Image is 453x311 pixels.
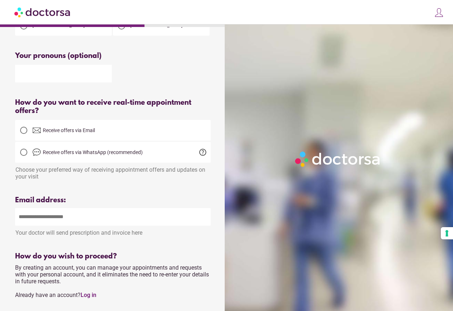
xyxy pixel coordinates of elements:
[293,149,383,169] img: Logo-Doctorsa-trans-White-partial-flat.png
[14,4,71,20] img: Doctorsa.com
[198,148,207,157] span: help
[434,8,444,18] img: icons8-customer-100.png
[15,264,209,298] span: By creating an account, you can manage your appointments and requests with your personal account,...
[81,292,96,298] a: Log in
[15,99,211,115] div: How do you want to receive real-time appointment offers?
[43,149,143,155] span: Receive offers via WhatsApp (recommended)
[15,163,211,180] div: Choose your preferred way of receiving appointment offers and updates on your visit
[32,148,41,157] img: chat
[441,227,453,239] button: Your consent preferences for tracking technologies
[15,196,211,204] div: Email address:
[15,52,211,60] div: Your pronouns (optional)
[32,126,41,135] img: email
[15,252,211,261] div: How do you wish to proceed?
[43,127,95,133] span: Receive offers via Email
[15,226,211,236] div: Your doctor will send prescription and invoice here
